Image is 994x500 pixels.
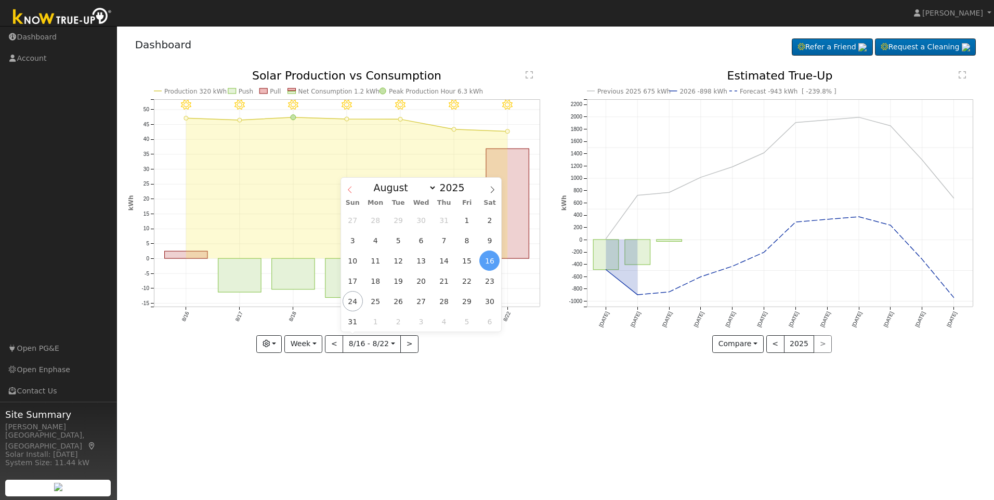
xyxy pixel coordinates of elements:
[325,335,343,353] button: <
[914,311,926,328] text: [DATE]
[479,210,500,230] span: August 2, 2025
[766,335,784,353] button: <
[657,240,682,242] rect: onclick=""
[667,191,671,195] circle: onclick=""
[888,124,893,128] circle: onclick=""
[252,69,441,82] text: Solar Production vs Consumption
[883,311,895,328] text: [DATE]
[298,88,380,95] text: Net Consumption 1.2 kWh
[234,311,243,323] text: 8/17
[573,213,582,218] text: 400
[127,195,135,211] text: kWh
[164,252,207,259] rect: onclick=""
[920,257,924,261] circle: onclick=""
[699,175,703,179] circle: onclick=""
[5,449,111,460] div: Solar Install: [DATE]
[141,300,149,306] text: -15
[479,291,500,311] span: August 30, 2025
[959,71,966,79] text: 
[727,69,833,82] text: Estimated True-Up
[604,268,608,272] circle: onclick=""
[387,200,410,206] span: Tue
[479,230,500,251] span: August 9, 2025
[756,311,768,328] text: [DATE]
[730,265,735,269] circle: onclick=""
[434,271,454,291] span: August 21, 2025
[635,193,639,198] circle: onclick=""
[740,88,836,95] text: Forecast -943 kWh [ -239.8% ]
[434,291,454,311] span: August 28, 2025
[365,291,386,311] span: August 25, 2025
[625,240,650,265] rect: onclick=""
[572,249,582,255] text: -200
[875,38,976,56] a: Request a Cleaning
[146,241,149,246] text: 5
[457,271,477,291] span: August 22, 2025
[5,430,111,452] div: [GEOGRAPHIC_DATA], [GEOGRAPHIC_DATA]
[5,422,111,432] div: [PERSON_NAME]
[433,200,455,206] span: Thu
[762,151,766,155] circle: onclick=""
[502,311,512,323] text: 8/22
[457,210,477,230] span: August 1, 2025
[398,117,402,122] circle: onclick=""
[5,407,111,422] span: Site Summary
[400,335,418,353] button: >
[693,311,705,328] text: [DATE]
[389,88,483,95] text: Peak Production Hour 6.3 kWh
[455,200,478,206] span: Fri
[87,442,97,450] a: Map
[794,121,798,125] circle: onclick=""
[434,230,454,251] span: August 7, 2025
[661,311,673,328] text: [DATE]
[143,122,149,127] text: 45
[411,210,431,230] span: July 30, 2025
[180,311,190,323] text: 8/16
[635,293,639,297] circle: onclick=""
[449,100,459,110] i: 8/21 - MostlyClear
[794,220,798,224] circle: onclick=""
[826,217,830,221] circle: onclick=""
[505,129,509,134] circle: onclick=""
[792,38,873,56] a: Refer a Friend
[572,261,582,267] text: -400
[270,88,281,95] text: Pull
[143,196,149,202] text: 20
[888,223,893,228] circle: onclick=""
[630,311,642,328] text: [DATE]
[571,114,583,120] text: 2000
[946,311,958,328] text: [DATE]
[343,210,363,230] span: July 27, 2025
[411,230,431,251] span: August 6, 2025
[388,291,409,311] span: August 26, 2025
[291,115,296,120] circle: onclick=""
[573,200,582,206] text: 600
[788,311,800,328] text: [DATE]
[343,271,363,291] span: August 17, 2025
[343,291,363,311] span: August 24, 2025
[54,483,62,491] img: retrieve
[365,230,386,251] span: August 4, 2025
[434,210,454,230] span: July 31, 2025
[571,139,583,144] text: 1600
[343,311,363,332] span: August 31, 2025
[571,126,583,132] text: 1800
[365,271,386,291] span: August 18, 2025
[388,311,409,332] span: September 2, 2025
[457,251,477,271] span: August 15, 2025
[411,271,431,291] span: August 20, 2025
[478,200,501,206] span: Sat
[234,100,245,110] i: 8/17 - Clear
[573,188,582,193] text: 800
[569,298,582,304] text: -1000
[145,271,149,277] text: -5
[486,149,529,258] rect: onclick=""
[437,182,474,193] input: Year
[288,100,298,110] i: 8/18 - Clear
[857,215,861,219] circle: onclick=""
[571,163,583,169] text: 1200
[388,271,409,291] span: August 19, 2025
[411,311,431,332] span: September 3, 2025
[680,88,727,95] text: 2026 -898 kWh
[238,88,253,95] text: Push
